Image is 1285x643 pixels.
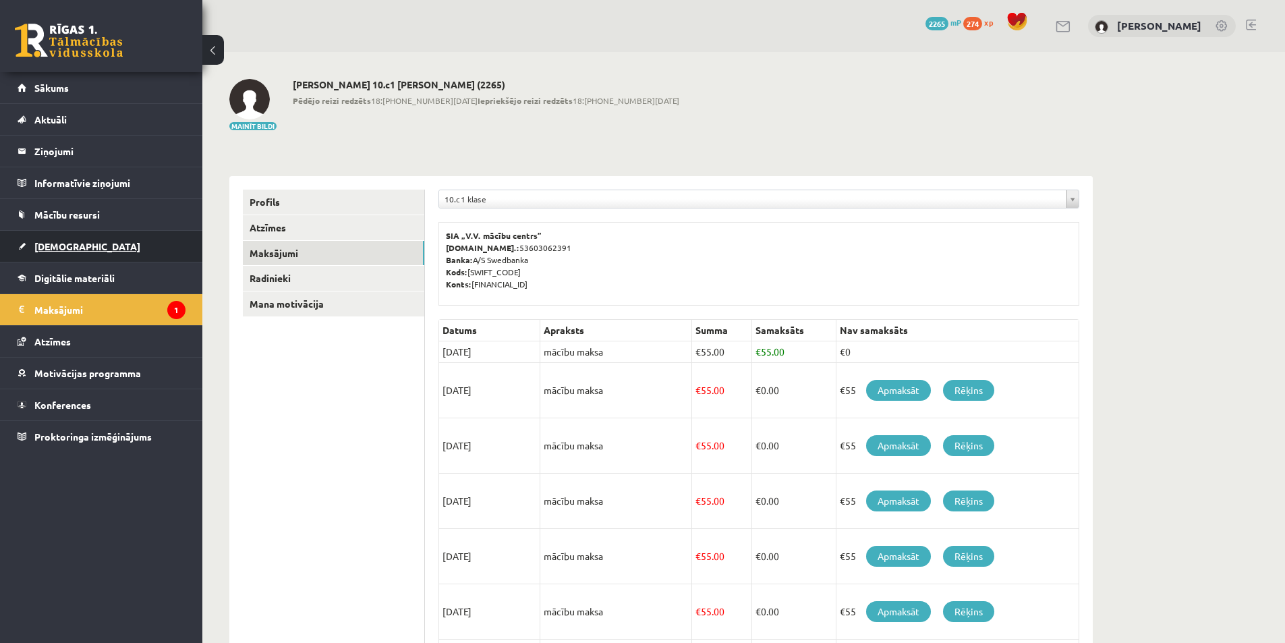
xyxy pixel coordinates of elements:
[836,584,1079,640] td: €55
[695,384,701,396] span: €
[446,267,467,277] b: Kods:
[755,439,761,451] span: €
[836,320,1079,341] th: Nav samaksāts
[751,474,836,529] td: 0.00
[445,190,1061,208] span: 10.c1 klase
[18,326,185,357] a: Atzīmes
[692,584,752,640] td: 55.00
[751,363,836,418] td: 0.00
[540,363,692,418] td: mācību maksa
[984,17,993,28] span: xp
[439,584,540,640] td: [DATE]
[439,529,540,584] td: [DATE]
[925,17,961,28] a: 2265 mP
[446,254,473,265] b: Banka:
[439,190,1079,208] a: 10.c1 klase
[755,605,761,617] span: €
[293,79,679,90] h2: [PERSON_NAME] 10.c1 [PERSON_NAME] (2265)
[34,208,100,221] span: Mācību resursi
[751,418,836,474] td: 0.00
[963,17,1000,28] a: 274 xp
[18,167,185,198] a: Informatīvie ziņojumi
[836,474,1079,529] td: €55
[692,418,752,474] td: 55.00
[540,418,692,474] td: mācību maksa
[34,367,141,379] span: Motivācijas programma
[34,272,115,284] span: Digitālie materiāli
[18,294,185,325] a: Maksājumi1
[439,363,540,418] td: [DATE]
[446,279,472,289] b: Konts:
[439,474,540,529] td: [DATE]
[943,491,994,511] a: Rēķins
[18,199,185,230] a: Mācību resursi
[18,104,185,135] a: Aktuāli
[836,363,1079,418] td: €55
[18,389,185,420] a: Konferences
[478,95,573,106] b: Iepriekšējo reizi redzēts
[243,215,424,240] a: Atzīmes
[439,341,540,363] td: [DATE]
[1117,19,1201,32] a: [PERSON_NAME]
[18,262,185,293] a: Digitālie materiāli
[695,345,701,358] span: €
[866,435,931,456] a: Apmaksāt
[243,190,424,215] a: Profils
[34,82,69,94] span: Sākums
[755,550,761,562] span: €
[540,474,692,529] td: mācību maksa
[167,301,185,319] i: 1
[866,491,931,511] a: Apmaksāt
[751,584,836,640] td: 0.00
[18,136,185,167] a: Ziņojumi
[943,380,994,401] a: Rēķins
[692,320,752,341] th: Summa
[866,380,931,401] a: Apmaksāt
[229,79,270,119] img: Timurs Gorodņičevs
[866,601,931,622] a: Apmaksāt
[243,266,424,291] a: Radinieki
[34,399,91,411] span: Konferences
[755,495,761,507] span: €
[836,418,1079,474] td: €55
[692,474,752,529] td: 55.00
[695,605,701,617] span: €
[836,529,1079,584] td: €55
[243,291,424,316] a: Mana motivācija
[692,529,752,584] td: 55.00
[751,320,836,341] th: Samaksāts
[692,363,752,418] td: 55.00
[836,341,1079,363] td: €0
[446,229,1072,290] p: 53603062391 A/S Swedbanka [SWIFT_CODE] [FINANCIAL_ID]
[751,529,836,584] td: 0.00
[18,72,185,103] a: Sākums
[229,122,277,130] button: Mainīt bildi
[1095,20,1108,34] img: Timurs Gorodņičevs
[695,439,701,451] span: €
[755,345,761,358] span: €
[963,17,982,30] span: 274
[18,421,185,452] a: Proktoringa izmēģinājums
[943,601,994,622] a: Rēķins
[751,341,836,363] td: 55.00
[15,24,123,57] a: Rīgas 1. Tālmācības vidusskola
[925,17,948,30] span: 2265
[34,136,185,167] legend: Ziņojumi
[866,546,931,567] a: Apmaksāt
[943,546,994,567] a: Rēķins
[446,230,542,241] b: SIA „V.V. mācību centrs”
[692,341,752,363] td: 55.00
[695,550,701,562] span: €
[18,358,185,389] a: Motivācijas programma
[540,341,692,363] td: mācību maksa
[18,231,185,262] a: [DEMOGRAPHIC_DATA]
[540,584,692,640] td: mācību maksa
[540,320,692,341] th: Apraksts
[34,294,185,325] legend: Maksājumi
[755,384,761,396] span: €
[439,320,540,341] th: Datums
[446,242,519,253] b: [DOMAIN_NAME].:
[243,241,424,266] a: Maksājumi
[34,430,152,443] span: Proktoringa izmēģinājums
[540,529,692,584] td: mācību maksa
